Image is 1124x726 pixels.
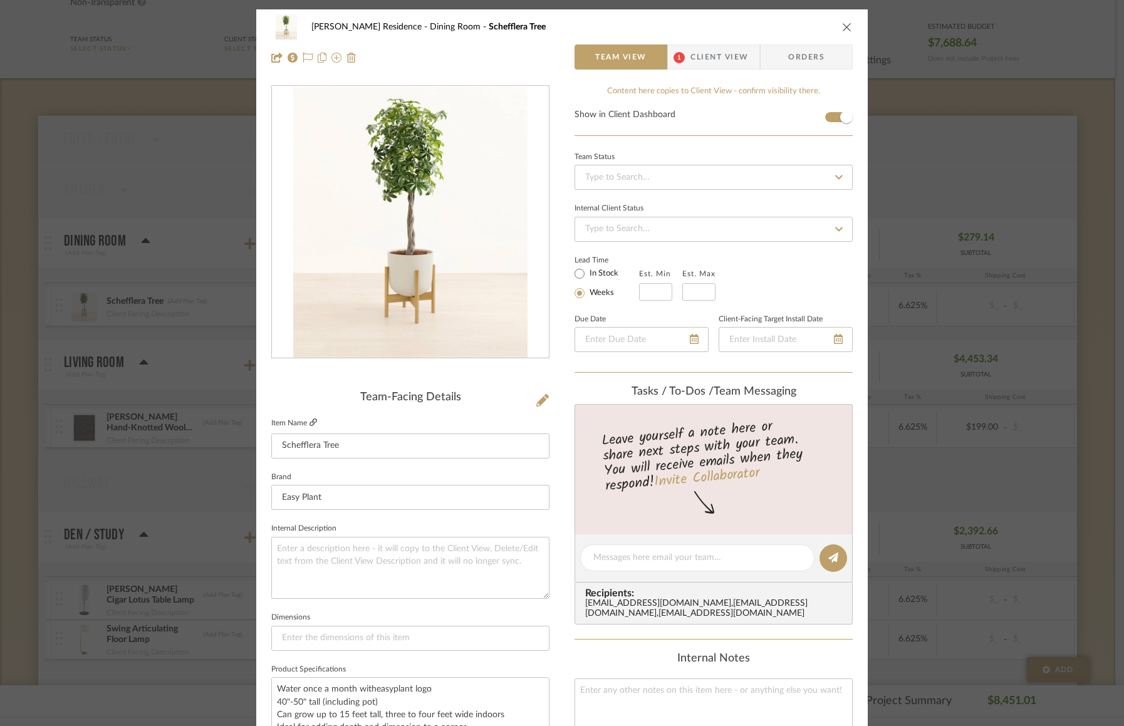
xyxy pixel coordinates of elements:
input: Enter Due Date [575,327,709,352]
a: Invite Collaborator [653,462,761,494]
label: Client-Facing Target Install Date [719,316,823,323]
div: Content here copies to Client View - confirm visibility there. [575,85,853,98]
div: Internal Client Status [575,205,643,212]
span: [PERSON_NAME] Residence [311,23,430,31]
img: Remove from project [346,53,356,63]
label: Est. Max [682,269,716,278]
span: Team View [595,44,647,70]
label: Weeks [587,288,614,299]
div: Leave yourself a note here or share next steps with your team. You will receive emails when they ... [573,413,855,497]
button: close [841,21,853,33]
label: In Stock [587,268,618,279]
div: team Messaging [575,385,853,399]
label: Internal Description [271,526,336,532]
span: Tasks / To-Dos / [632,386,714,397]
input: Type to Search… [575,217,853,242]
input: Enter Install Date [719,327,853,352]
mat-radio-group: Select item type [575,266,639,301]
img: 58424fc9-1045-4f16-a2f1-e3d4a1088498_48x40.jpg [271,14,301,39]
span: Schefflera Tree [489,23,546,31]
span: Dining Room [430,23,489,31]
img: 58424fc9-1045-4f16-a2f1-e3d4a1088498_436x436.jpg [293,86,528,358]
label: Lead Time [575,254,639,266]
label: Brand [271,474,291,480]
label: Item Name [271,418,317,428]
label: Dimensions [271,615,310,621]
input: Enter the dimensions of this item [271,626,549,651]
div: Team Status [575,154,615,160]
div: Internal Notes [575,652,853,666]
label: Est. Min [639,269,671,278]
label: Product Specifications [271,666,346,673]
span: Client View [690,44,748,70]
input: Type to Search… [575,165,853,190]
span: Orders [774,44,838,70]
input: Enter Brand [271,485,549,510]
label: Due Date [575,316,606,323]
div: [EMAIL_ADDRESS][DOMAIN_NAME] , [EMAIL_ADDRESS][DOMAIN_NAME] , [EMAIL_ADDRESS][DOMAIN_NAME] [585,599,847,619]
input: Enter Item Name [271,433,549,459]
div: 0 [272,86,549,358]
div: Team-Facing Details [271,391,549,405]
span: Recipients: [585,588,847,599]
span: 1 [674,52,685,63]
